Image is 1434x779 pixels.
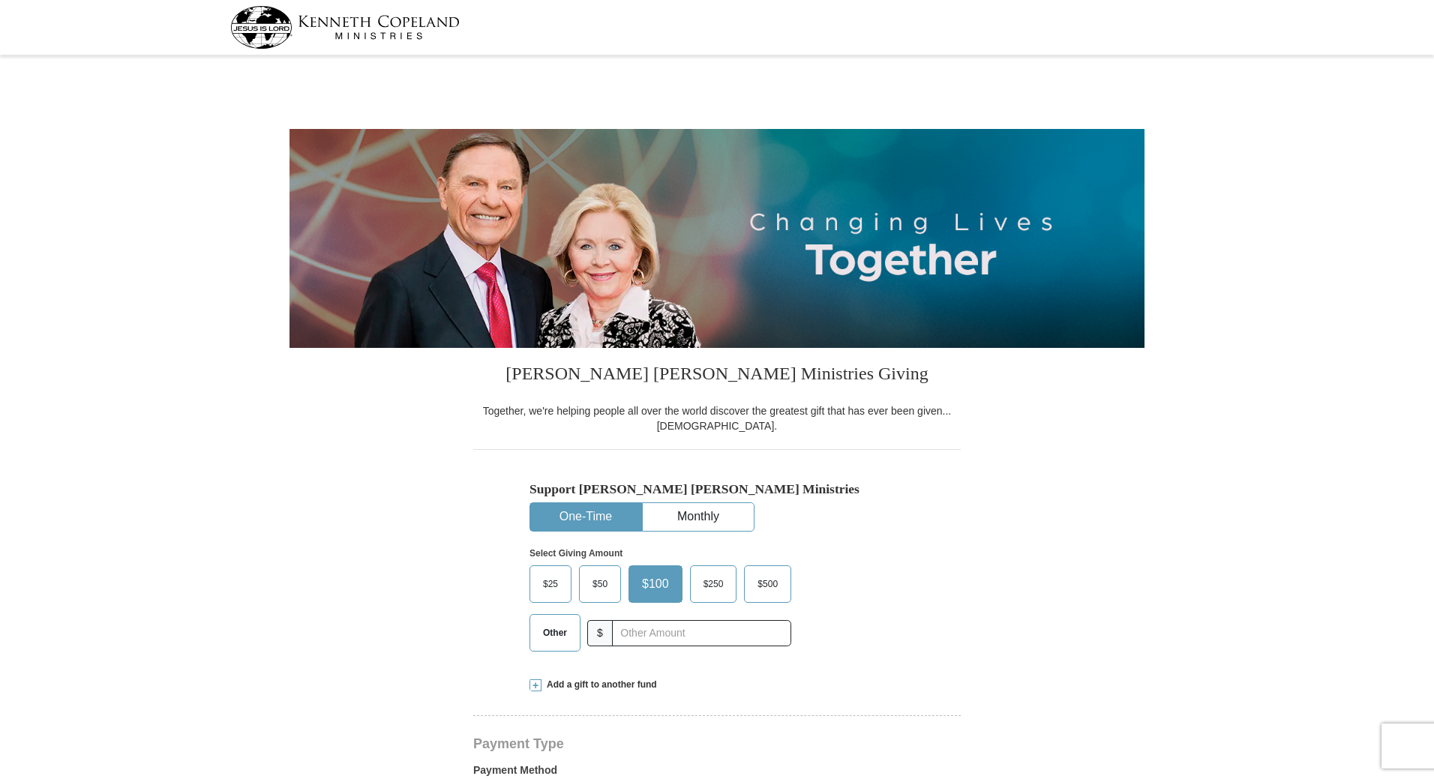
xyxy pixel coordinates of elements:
[529,548,622,559] strong: Select Giving Amount
[750,573,785,595] span: $500
[696,573,731,595] span: $250
[529,481,904,497] h5: Support [PERSON_NAME] [PERSON_NAME] Ministries
[473,348,961,403] h3: [PERSON_NAME] [PERSON_NAME] Ministries Giving
[230,6,460,49] img: kcm-header-logo.svg
[612,620,791,646] input: Other Amount
[473,738,961,750] h4: Payment Type
[643,503,754,531] button: Monthly
[535,622,574,644] span: Other
[535,573,565,595] span: $25
[587,620,613,646] span: $
[634,573,676,595] span: $100
[541,679,657,691] span: Add a gift to another fund
[530,503,641,531] button: One-Time
[473,403,961,433] div: Together, we're helping people all over the world discover the greatest gift that has ever been g...
[585,573,615,595] span: $50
